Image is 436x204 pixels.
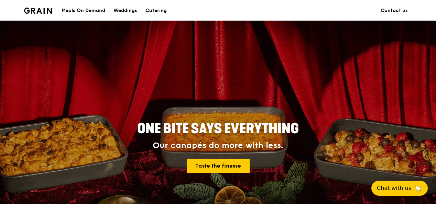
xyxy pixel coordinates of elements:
a: Taste the finesse [187,159,250,173]
div: Meals On Demand [62,0,105,21]
span: ONE BITE SAYS EVERYTHING [137,121,299,137]
a: Catering [141,0,171,21]
span: Chat with us [377,184,411,192]
a: Weddings [109,0,141,21]
div: Catering [145,0,167,21]
a: Contact us [377,0,412,21]
button: Chat with us🦙 [371,181,428,196]
div: Weddings [113,0,137,21]
span: 🦙 [414,184,422,192]
img: Grain [24,8,52,14]
div: Our canapés do more with less. [94,141,342,150]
